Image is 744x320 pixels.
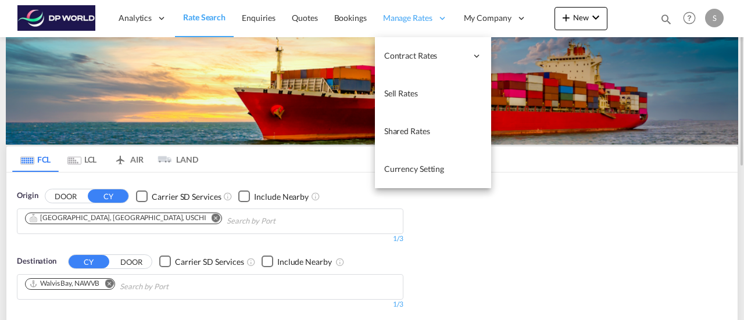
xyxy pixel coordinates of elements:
[119,12,152,24] span: Analytics
[152,191,221,203] div: Carrier SD Services
[559,13,603,22] span: New
[227,212,337,231] input: Chips input.
[17,5,96,31] img: c08ca190194411f088ed0f3ba295208c.png
[45,189,86,203] button: DOOR
[679,8,705,29] div: Help
[69,255,109,268] button: CY
[679,8,699,28] span: Help
[88,189,128,203] button: CY
[292,13,317,23] span: Quotes
[705,9,724,27] div: S
[12,146,198,172] md-pagination-wrapper: Use the left and right arrow keys to navigate between tabs
[111,255,152,268] button: DOOR
[246,257,256,267] md-icon: Unchecked: Search for CY (Container Yard) services for all selected carriers.Checked : Search for...
[375,75,491,113] a: Sell Rates
[384,50,467,62] span: Contract Rates
[29,279,102,289] div: Press delete to remove this chip.
[204,213,221,225] button: Remove
[159,256,244,268] md-checkbox: Checkbox No Ink
[17,300,403,310] div: 1/3
[120,278,230,296] input: Chips input.
[660,13,673,30] div: icon-magnify
[152,146,198,172] md-tab-item: LAND
[311,192,320,201] md-icon: Unchecked: Ignores neighbouring ports when fetching rates.Checked : Includes neighbouring ports w...
[17,256,56,267] span: Destination
[334,13,367,23] span: Bookings
[175,256,244,268] div: Carrier SD Services
[136,190,221,202] md-checkbox: Checkbox No Ink
[12,146,59,172] md-tab-item: FCL
[23,275,235,296] md-chips-wrap: Chips container. Use arrow keys to select chips.
[29,213,206,223] div: Chicago, IL, USCHI
[97,279,115,290] button: Remove
[17,234,403,244] div: 1/3
[555,7,607,30] button: icon-plus 400-fgNewicon-chevron-down
[277,256,332,268] div: Include Nearby
[23,209,342,231] md-chips-wrap: Chips container. Use arrow keys to select chips.
[384,88,418,98] span: Sell Rates
[375,37,491,75] div: Contract Rates
[113,153,127,161] md-icon: icon-airplane
[375,150,491,188] a: Currency Setting
[29,213,209,223] div: Press delete to remove this chip.
[238,190,309,202] md-checkbox: Checkbox No Ink
[383,12,432,24] span: Manage Rates
[384,126,430,136] span: Shared Rates
[105,146,152,172] md-tab-item: AIR
[59,146,105,172] md-tab-item: LCL
[375,113,491,150] a: Shared Rates
[254,191,309,203] div: Include Nearby
[29,279,99,289] div: Walvis Bay, NAWVB
[464,12,512,24] span: My Company
[262,256,332,268] md-checkbox: Checkbox No Ink
[17,190,38,202] span: Origin
[384,164,444,174] span: Currency Setting
[335,257,345,267] md-icon: Unchecked: Ignores neighbouring ports when fetching rates.Checked : Includes neighbouring ports w...
[6,37,738,145] img: LCL+%26+FCL+BACKGROUND.png
[660,13,673,26] md-icon: icon-magnify
[589,10,603,24] md-icon: icon-chevron-down
[223,192,233,201] md-icon: Unchecked: Search for CY (Container Yard) services for all selected carriers.Checked : Search for...
[559,10,573,24] md-icon: icon-plus 400-fg
[183,12,226,22] span: Rate Search
[242,13,276,23] span: Enquiries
